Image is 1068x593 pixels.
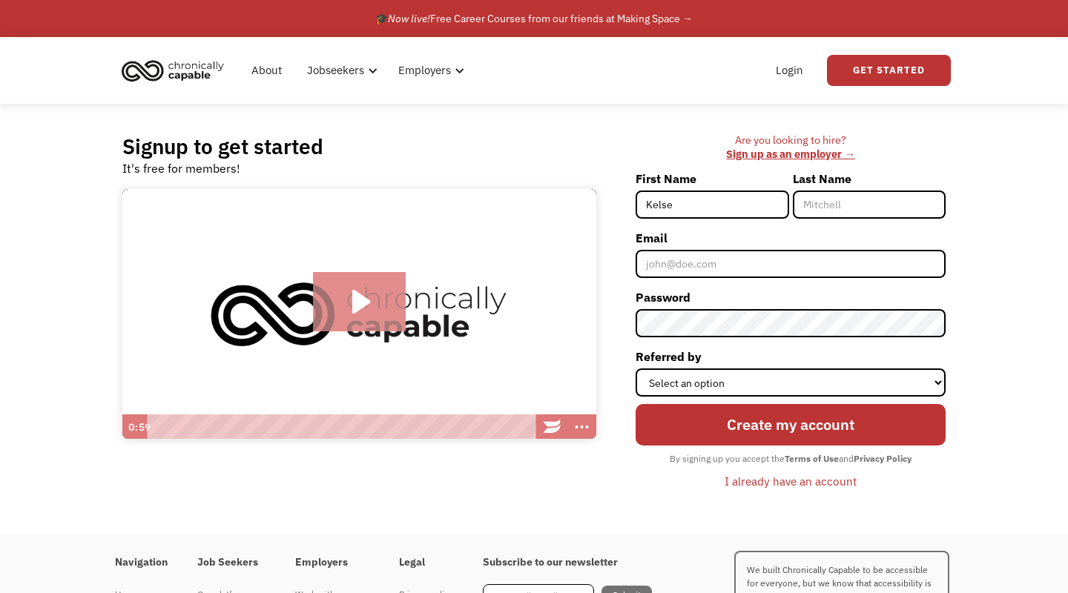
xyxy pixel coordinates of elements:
[307,62,364,79] div: Jobseekers
[117,54,228,87] img: Chronically Capable logo
[537,414,567,440] a: Wistia Logo -- Learn More
[725,472,857,490] div: I already have an account
[854,453,912,464] strong: Privacy Policy
[375,10,693,27] div: 🎓 Free Career Courses from our friends at Making Space →
[636,191,788,219] input: Joni
[636,226,946,250] label: Email
[122,133,323,159] h2: Signup to get started
[122,189,596,440] img: Introducing Chronically Capable
[636,250,946,278] input: john@doe.com
[662,449,919,468] div: By signing up you accept the and
[767,47,812,94] a: Login
[197,556,266,569] h4: Job Seekers
[483,556,652,569] h4: Subscribe to our newsletter
[636,285,946,309] label: Password
[785,453,839,464] strong: Terms of Use
[827,55,951,86] a: Get Started
[636,133,946,161] div: Are you looking to hire? ‍
[243,47,291,94] a: About
[713,468,868,494] a: I already have an account
[117,54,235,87] a: home
[115,556,168,569] h4: Navigation
[122,159,240,177] div: It's free for members!
[793,167,946,191] label: Last Name
[567,414,596,440] button: Show more buttons
[636,345,946,368] label: Referred by
[793,191,946,219] input: Mitchell
[399,556,453,569] h4: Legal
[636,167,788,191] label: First Name
[388,12,430,25] em: Now live!
[636,404,946,445] input: Create my account
[726,147,854,161] a: Sign up as an employer →
[389,47,469,94] div: Employers
[313,272,406,331] button: Play Video: Introducing Chronically Capable
[298,47,382,94] div: Jobseekers
[295,556,369,569] h4: Employers
[398,62,451,79] div: Employers
[155,414,530,440] div: Playbar
[636,167,946,494] form: Member-Signup-Form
